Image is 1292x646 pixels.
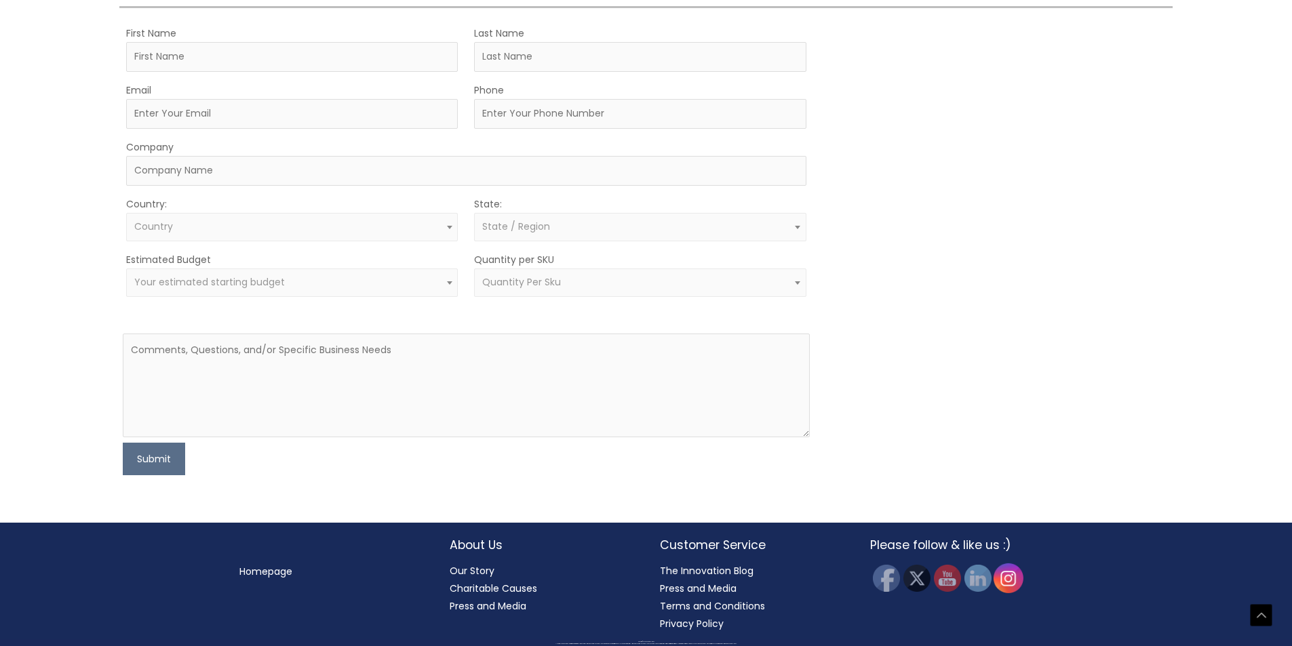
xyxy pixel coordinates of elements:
a: Press and Media [660,582,737,595]
label: Last Name [474,24,524,42]
div: All material on this Website, including design, text, images, logos and sounds, are owned by Cosm... [24,643,1268,645]
label: State: [474,195,502,213]
a: The Innovation Blog [660,564,753,578]
h2: Customer Service [660,536,843,554]
span: Country [134,220,173,233]
span: Your estimated starting budget [134,275,285,289]
span: State / Region [482,220,550,233]
img: Twitter [903,565,931,592]
label: Quantity per SKU [474,251,554,268]
a: Our Story [450,564,494,578]
label: Estimated Budget [126,251,211,268]
a: Privacy Policy [660,617,724,630]
h2: About Us [450,536,633,554]
label: Phone [474,81,504,99]
nav: About Us [450,562,633,615]
input: Enter Your Email [126,99,458,129]
a: Press and Media [450,599,526,613]
input: Last Name [474,42,806,72]
a: Homepage [239,565,292,578]
img: Facebook [873,565,900,592]
input: Company Name [126,156,806,186]
label: Company [126,138,174,156]
label: Country: [126,195,167,213]
label: Email [126,81,151,99]
a: Terms and Conditions [660,599,765,613]
span: Quantity Per Sku [482,275,561,289]
input: Enter Your Phone Number [474,99,806,129]
h2: Please follow & like us :) [870,536,1053,554]
a: Charitable Causes [450,582,537,595]
nav: Customer Service [660,562,843,632]
button: Submit [123,443,185,475]
nav: Menu [239,563,423,580]
div: Copyright © 2025 [24,641,1268,643]
label: First Name [126,24,176,42]
input: First Name [126,42,458,72]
